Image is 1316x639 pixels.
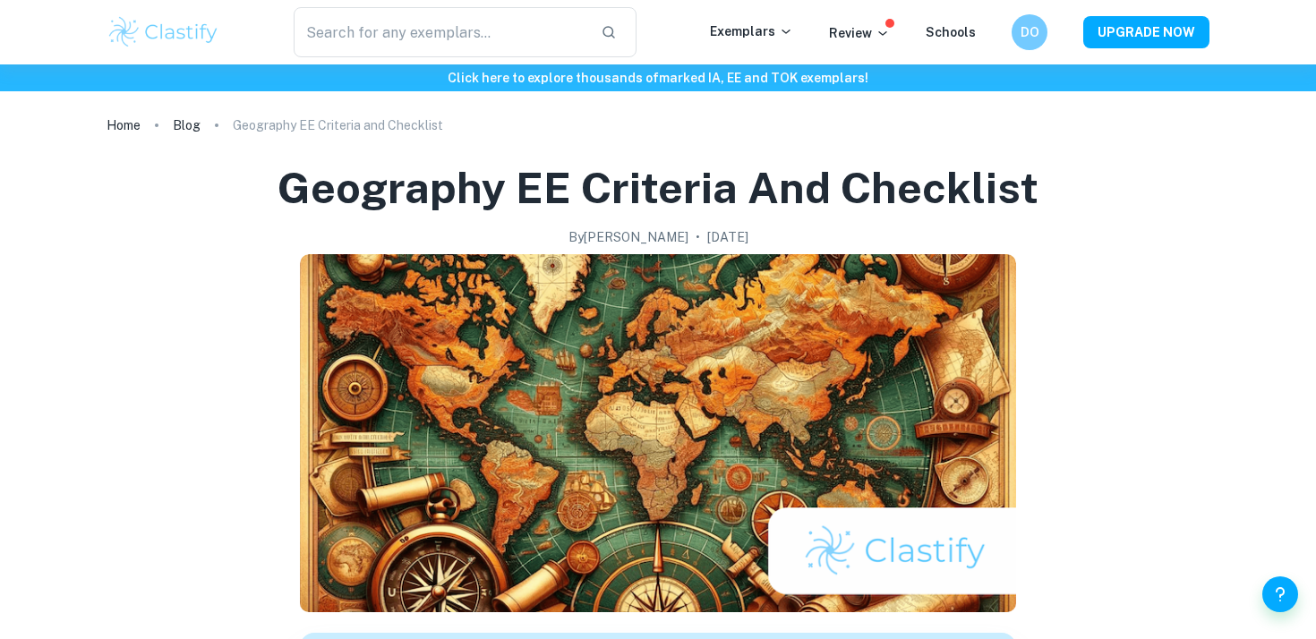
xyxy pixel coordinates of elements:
[1020,22,1040,42] h6: DO
[294,7,586,57] input: Search for any exemplars...
[710,21,793,41] p: Exemplars
[233,115,443,135] p: Geography EE Criteria and Checklist
[1012,14,1047,50] button: DO
[300,254,1016,612] img: Geography EE Criteria and Checklist cover image
[107,113,141,138] a: Home
[1262,576,1298,612] button: Help and Feedback
[107,14,220,50] img: Clastify logo
[278,159,1038,217] h1: Geography EE Criteria and Checklist
[829,23,890,43] p: Review
[4,68,1312,88] h6: Click here to explore thousands of marked IA, EE and TOK exemplars !
[1083,16,1209,48] button: UPGRADE NOW
[707,227,748,247] h2: [DATE]
[173,113,201,138] a: Blog
[696,227,700,247] p: •
[568,227,688,247] h2: By [PERSON_NAME]
[926,25,976,39] a: Schools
